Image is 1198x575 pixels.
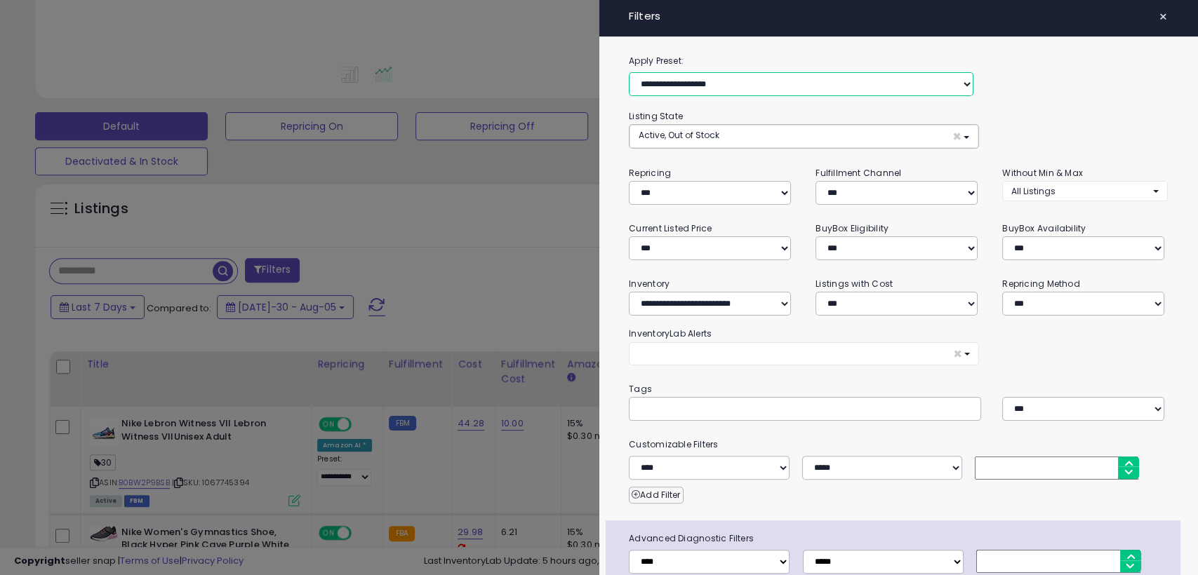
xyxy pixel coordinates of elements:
[618,531,1180,546] span: Advanced Diagnostic Filters
[952,346,961,361] span: ×
[639,129,719,141] span: Active, Out of Stock
[629,342,979,365] button: ×
[1002,167,1083,179] small: Without Min & Max
[1002,181,1168,201] button: All Listings
[629,278,670,290] small: Inventory
[629,110,683,122] small: Listing State
[952,129,961,144] span: ×
[1153,7,1173,27] button: ×
[816,167,901,179] small: Fulfillment Channel
[1002,278,1080,290] small: Repricing Method
[630,125,978,148] button: Active, Out of Stock ×
[629,327,712,339] small: InventoryLab Alerts
[1011,185,1056,197] span: All Listings
[629,487,683,503] button: Add Filter
[618,437,1178,452] small: Customizable Filters
[629,167,671,179] small: Repricing
[618,381,1178,397] small: Tags
[1159,7,1168,27] span: ×
[816,278,893,290] small: Listings with Cost
[1002,222,1086,234] small: BuyBox Availability
[629,222,712,234] small: Current Listed Price
[816,222,888,234] small: BuyBox Eligibility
